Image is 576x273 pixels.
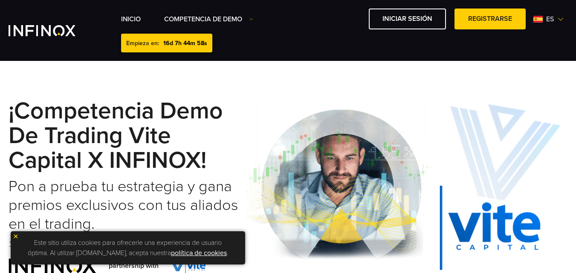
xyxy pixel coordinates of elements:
span: es [543,14,557,24]
h2: Pon a prueba tu estrategia y gana premios exclusivos con tus aliados en el trading. [9,177,239,233]
a: política de cookies [171,249,227,257]
span: partnership with [109,261,159,271]
a: INFINOX Vite [9,25,96,36]
span: 16d 7h 44m 58s [163,40,207,47]
img: yellow close icon [13,233,19,239]
a: Registrarse [454,9,526,29]
a: Competencia de Demo [164,14,253,24]
strong: ¡Competencia Demo de Trading Vite Capital x INFINOX! [9,97,223,175]
span: Empieza en: [126,40,159,47]
a: Iniciar sesión [369,9,446,29]
a: * Ver Términos y Condiciones [9,233,96,254]
a: INICIO [121,14,141,24]
p: Este sitio utiliza cookies para ofrecerle una experiencia de usuario óptima. Al utilizar [DOMAIN_... [15,236,241,260]
img: Dropdown [249,17,253,21]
